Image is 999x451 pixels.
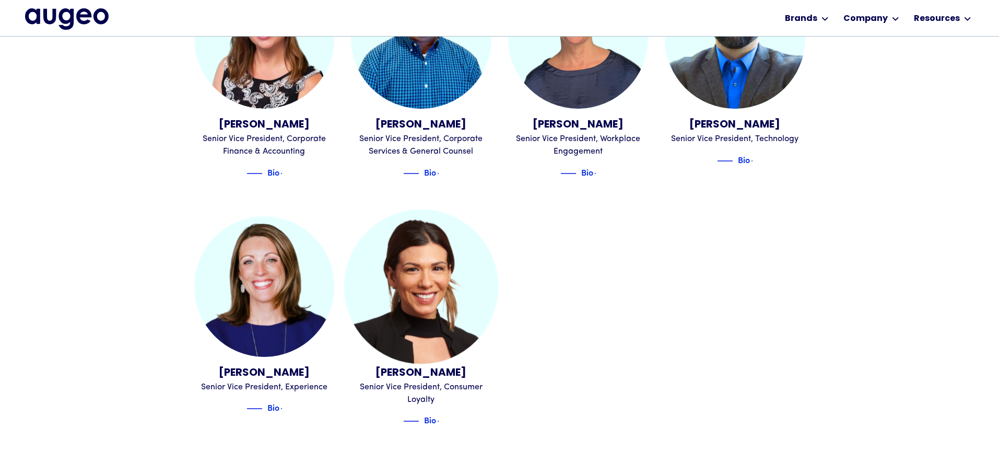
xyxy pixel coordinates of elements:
[717,155,733,167] img: Blue decorative line
[843,13,888,25] div: Company
[424,166,436,178] div: Bio
[437,415,453,427] img: Blue text arrow
[351,381,491,406] div: Senior Vice President, Consumer Loyalty
[246,167,262,180] img: Blue decorative line
[351,133,491,158] div: Senior Vice President, Corporate Services & General Counsel
[267,166,279,178] div: Bio
[751,155,767,167] img: Blue text arrow
[403,415,419,427] img: Blue decorative line
[914,13,960,25] div: Resources
[25,8,109,29] a: home
[581,166,593,178] div: Bio
[403,167,419,180] img: Blue decorative line
[508,117,649,133] div: [PERSON_NAME]
[344,210,498,364] img: Jeanine Aurigema
[665,133,805,145] div: Senior Vice President, Technology
[560,167,576,180] img: Blue decorative line
[508,133,649,158] div: Senior Vice President, Workplace Engagement
[351,216,491,427] a: Jeanine Aurigema[PERSON_NAME]Senior Vice President, Consumer LoyaltyBlue decorative lineBioBlue t...
[280,167,296,180] img: Blue text arrow
[194,216,335,414] a: Leslie Dickerson[PERSON_NAME]Senior Vice President, ExperienceBlue decorative lineBioBlue text arrow
[194,381,335,394] div: Senior Vice President, Experience
[351,117,491,133] div: [PERSON_NAME]
[194,117,335,133] div: [PERSON_NAME]
[351,365,491,381] div: [PERSON_NAME]
[246,402,262,415] img: Blue decorative line
[194,216,335,357] img: Leslie Dickerson
[267,401,279,413] div: Bio
[785,13,817,25] div: Brands
[194,133,335,158] div: Senior Vice President, Corporate Finance & Accounting
[424,413,436,426] div: Bio
[25,8,109,29] img: Augeo's full logo in midnight blue.
[738,153,750,166] div: Bio
[280,402,296,415] img: Blue text arrow
[665,117,805,133] div: [PERSON_NAME]
[437,167,453,180] img: Blue text arrow
[194,365,335,381] div: [PERSON_NAME]
[594,167,610,180] img: Blue text arrow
